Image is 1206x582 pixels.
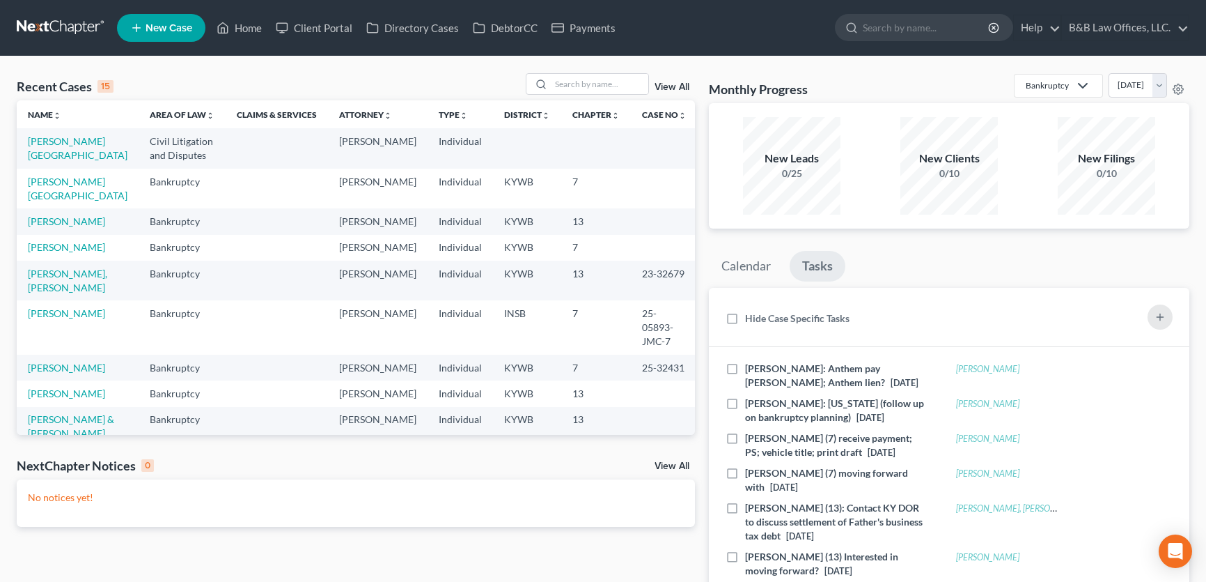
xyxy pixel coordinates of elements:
a: [PERSON_NAME] [956,552,1019,562]
td: [PERSON_NAME] [328,208,428,234]
div: Open Intercom Messenger [1159,535,1192,568]
a: Tasks [790,251,845,282]
i: unfold_more [678,112,687,120]
td: Bankruptcy [139,208,226,234]
div: 0/10 [900,167,998,181]
span: [DATE] [868,447,895,458]
span: [PERSON_NAME] (7) receive payment; PS; vehicle title; print draft [745,432,912,458]
div: New Clients [900,151,998,167]
a: [PERSON_NAME], [PERSON_NAME] [956,503,1086,514]
a: B&B Law Offices, LLC. [1062,15,1189,40]
a: [PERSON_NAME][GEOGRAPHIC_DATA] [28,176,127,201]
td: Individual [428,208,493,234]
a: Attorneyunfold_more [339,109,392,120]
td: KYWB [493,381,561,406]
td: KYWB [493,235,561,261]
td: Individual [428,381,493,406]
div: New Filings [1058,151,1155,167]
td: KYWB [493,169,561,208]
td: Bankruptcy [139,261,226,300]
div: 0 [141,459,154,472]
i: unfold_more [206,112,214,120]
h3: Monthly Progress [709,81,808,98]
div: Bankruptcy [1026,79,1069,91]
a: [PERSON_NAME] [28,362,105,374]
span: [PERSON_NAME]: Anthem pay [PERSON_NAME]; Anthem lien? [745,362,885,388]
a: [PERSON_NAME] [28,215,105,227]
i: unfold_more [611,112,620,120]
a: Districtunfold_more [504,109,550,120]
div: Recent Cases [17,78,113,95]
a: View All [655,461,689,471]
td: 7 [561,300,631,354]
td: [PERSON_NAME] [328,407,428,447]
a: Typeunfold_more [439,109,468,120]
th: Claims & Services [226,100,328,128]
span: New Case [146,23,192,33]
p: No notices yet! [28,491,684,505]
td: Bankruptcy [139,235,226,261]
td: KYWB [493,407,561,447]
div: 15 [97,80,113,93]
td: Individual [428,407,493,447]
td: Individual [428,235,493,261]
input: Search by name... [863,15,990,40]
span: [DATE] [770,482,798,493]
td: [PERSON_NAME] [328,169,428,208]
a: [PERSON_NAME] [28,307,105,319]
td: Individual [428,355,493,381]
div: 0/25 [743,167,840,181]
span: [DATE] [824,566,852,576]
div: 0/10 [1058,167,1155,181]
div: NextChapter Notices [17,457,154,474]
td: INSB [493,300,561,354]
td: Bankruptcy [139,407,226,447]
td: KYWB [493,208,561,234]
a: [PERSON_NAME] [956,364,1019,374]
a: Calendar [709,251,783,282]
a: [PERSON_NAME] [956,399,1019,409]
input: Search by name... [551,74,648,94]
i: unfold_more [460,112,468,120]
a: [PERSON_NAME][GEOGRAPHIC_DATA] [28,135,127,161]
a: Area of Lawunfold_more [150,109,214,120]
span: [PERSON_NAME] (7) moving forward with [745,467,908,493]
i: unfold_more [53,112,61,120]
td: 13 [561,407,631,447]
td: 13 [561,381,631,406]
span: [DATE] [856,413,884,423]
td: Bankruptcy [139,355,226,381]
td: Individual [428,169,493,208]
i: unfold_more [384,112,392,120]
a: Chapterunfold_more [572,109,620,120]
div: New Leads [743,151,840,167]
span: [DATE] [786,531,814,542]
td: [PERSON_NAME] [328,235,428,261]
td: [PERSON_NAME] [328,128,428,168]
a: [PERSON_NAME] & [PERSON_NAME] [28,413,114,439]
td: Bankruptcy [139,300,226,354]
a: DebtorCC [466,15,545,40]
td: 13 [561,261,631,300]
a: Home [210,15,269,40]
a: [PERSON_NAME] [28,388,105,399]
span: [PERSON_NAME]: [US_STATE] (follow up on bankruptcy planning) [745,397,924,423]
td: KYWB [493,261,561,300]
span: [PERSON_NAME] (13): Contact KY DOR to discuss settlement of Father's business tax debt [745,502,923,542]
span: Hide Case Specific Tasks [745,312,849,324]
td: 7 [561,169,631,208]
span: [PERSON_NAME] (13) Interested in moving forward? [745,551,898,576]
td: Individual [428,261,493,300]
a: [PERSON_NAME] [956,434,1019,444]
td: 13 [561,208,631,234]
a: Payments [545,15,622,40]
td: [PERSON_NAME] [328,355,428,381]
td: Bankruptcy [139,381,226,406]
a: View All [655,82,689,92]
a: Case Nounfold_more [642,109,687,120]
a: Client Portal [269,15,359,40]
td: 7 [561,355,631,381]
td: [PERSON_NAME] [328,381,428,406]
td: [PERSON_NAME] [328,300,428,354]
td: 23-32679 [631,261,698,300]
